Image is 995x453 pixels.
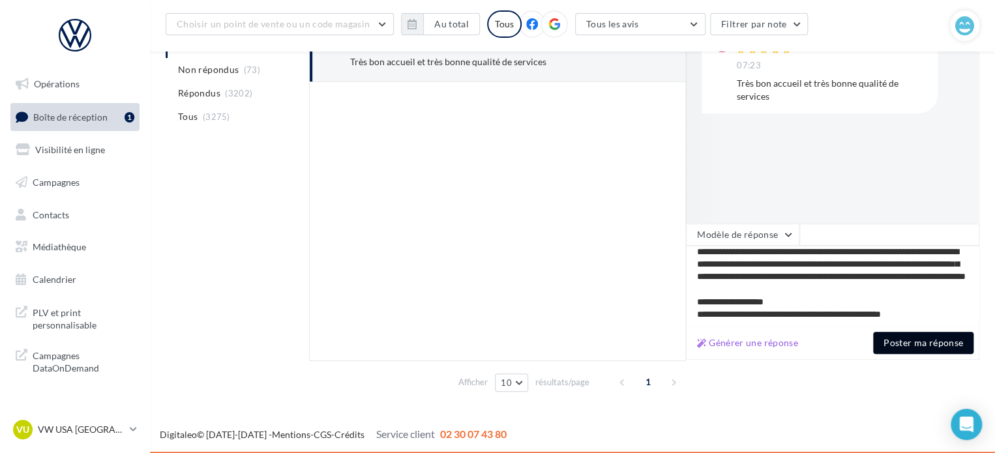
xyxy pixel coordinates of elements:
span: VU [16,423,29,436]
div: Très bon accueil et très bonne qualité de services [737,77,927,103]
span: 10 [501,377,512,388]
span: Campagnes [33,177,80,188]
a: VU VW USA [GEOGRAPHIC_DATA] [10,417,140,442]
span: Non répondus [178,63,239,76]
span: Médiathèque [33,241,86,252]
a: Crédits [334,429,364,440]
a: CGS [314,429,331,440]
span: 1 [638,372,659,392]
div: Très bon accueil et très bonne qualité de services [350,55,589,68]
a: Calendrier [8,266,142,293]
span: Boîte de réception [33,111,108,122]
span: 07:23 [737,60,761,72]
span: (73) [244,65,260,75]
span: résultats/page [535,376,589,388]
span: Service client [376,428,435,440]
span: Opérations [34,78,80,89]
span: Campagnes DataOnDemand [33,347,134,375]
button: Modèle de réponse [686,224,799,246]
a: Campagnes [8,169,142,196]
button: Tous les avis [575,13,705,35]
button: Filtrer par note [710,13,809,35]
a: Médiathèque [8,233,142,261]
a: Campagnes DataOnDemand [8,342,142,380]
a: Boîte de réception1 [8,103,142,131]
span: Afficher [458,376,488,388]
span: © [DATE]-[DATE] - - - [160,429,507,440]
a: Mentions [272,429,310,440]
a: Contacts [8,201,142,229]
button: Au total [401,13,480,35]
div: Tous [487,10,522,38]
span: (3202) [225,88,252,98]
span: 02 30 07 43 80 [440,428,507,440]
span: Répondus [178,87,220,100]
div: 1 [125,112,134,123]
a: Visibilité en ligne [8,136,142,164]
span: Choisir un point de vente ou un code magasin [177,18,370,29]
span: (3275) [203,111,230,122]
span: Tous [178,110,198,123]
p: VW USA [GEOGRAPHIC_DATA] [38,423,125,436]
span: Tous les avis [586,18,639,29]
span: Contacts [33,209,69,220]
span: PLV et print personnalisable [33,304,134,332]
div: Open Intercom Messenger [951,409,982,440]
button: 10 [495,373,528,392]
a: Digitaleo [160,429,197,440]
button: Au total [423,13,480,35]
button: Choisir un point de vente ou un code magasin [166,13,394,35]
a: Opérations [8,70,142,98]
button: Générer une réponse [692,335,803,351]
span: Visibilité en ligne [35,144,105,155]
a: PLV et print personnalisable [8,299,142,337]
span: Calendrier [33,274,76,285]
button: Poster ma réponse [873,332,973,354]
